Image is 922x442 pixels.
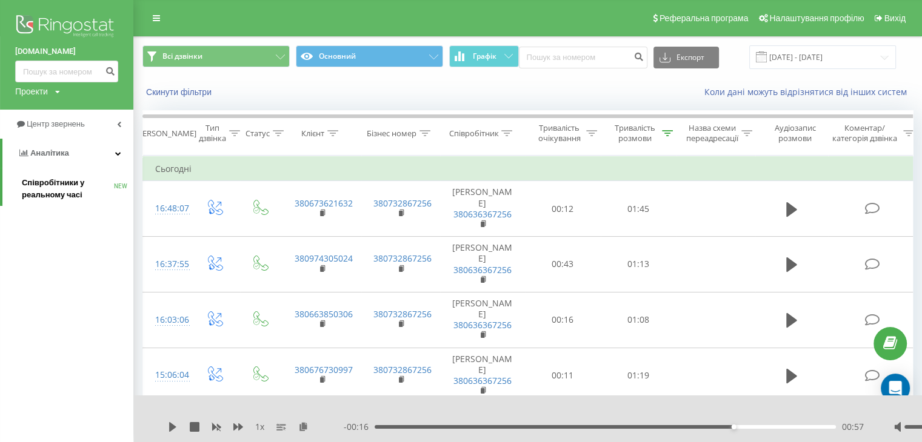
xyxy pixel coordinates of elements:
[601,237,676,292] td: 01:13
[295,364,353,375] a: 380676730997
[246,128,270,139] div: Статус
[473,52,496,61] span: Графік
[449,128,498,139] div: Співробітник
[255,421,264,433] span: 1 x
[155,363,179,387] div: 15:06:04
[142,45,290,67] button: Всі дзвінки
[27,119,85,128] span: Центр звернень
[525,237,601,292] td: 00:43
[453,375,512,386] a: 380636367256
[373,252,432,264] a: 380732867256
[155,308,179,332] div: 16:03:06
[601,292,676,348] td: 01:08
[449,45,519,67] button: Графік
[15,61,118,82] input: Пошук за номером
[30,148,69,157] span: Аналiтика
[535,123,583,143] div: Тривалість очікування
[440,237,525,292] td: [PERSON_NAME]
[344,421,375,433] span: - 00:16
[601,348,676,403] td: 01:19
[143,157,919,181] td: Сьогодні
[525,348,601,403] td: 00:11
[22,172,133,206] a: Співробітники у реальному часіNEW
[611,123,659,143] div: Тривалість розмови
[525,181,601,237] td: 00:12
[295,197,353,209] a: 380673621632
[2,139,133,168] a: Аналiтика
[296,45,443,67] button: Основний
[142,87,218,97] button: Скинути фільтри
[686,123,738,143] div: Назва схеми переадресації
[135,128,196,139] div: [PERSON_NAME]
[601,181,676,237] td: 01:45
[769,13,864,23] span: Налаштування профілю
[15,12,118,42] img: Ringostat logo
[22,177,114,201] span: Співробітники у реальному часі
[199,123,226,143] div: Тип дзвінка
[440,348,525,403] td: [PERSON_NAME]
[15,45,118,58] a: [DOMAIN_NAME]
[829,123,900,143] div: Коментар/категорія дзвінка
[453,208,512,220] a: 380636367256
[525,292,601,348] td: 00:16
[660,13,749,23] span: Реферальна програма
[155,252,179,276] div: 16:37:55
[155,197,179,220] div: 16:48:07
[440,181,525,237] td: [PERSON_NAME]
[295,308,353,320] a: 380663850306
[373,364,432,375] a: 380732867256
[367,128,416,139] div: Бізнес номер
[732,424,737,429] div: Accessibility label
[653,47,719,68] button: Експорт
[373,308,432,320] a: 380732867256
[884,13,906,23] span: Вихід
[519,47,647,68] input: Пошук за номером
[15,85,48,97] div: Проекти
[301,128,324,139] div: Клієнт
[162,51,202,61] span: Всі дзвінки
[440,292,525,348] td: [PERSON_NAME]
[453,319,512,331] a: 380636367256
[704,86,913,97] a: Коли дані можуть відрізнятися вiд інших систем
[766,123,824,143] div: Аудіозапис розмови
[373,197,432,209] a: 380732867256
[295,252,353,264] a: 380974305024
[842,421,864,433] span: 00:57
[881,374,910,403] div: Open Intercom Messenger
[453,264,512,275] a: 380636367256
